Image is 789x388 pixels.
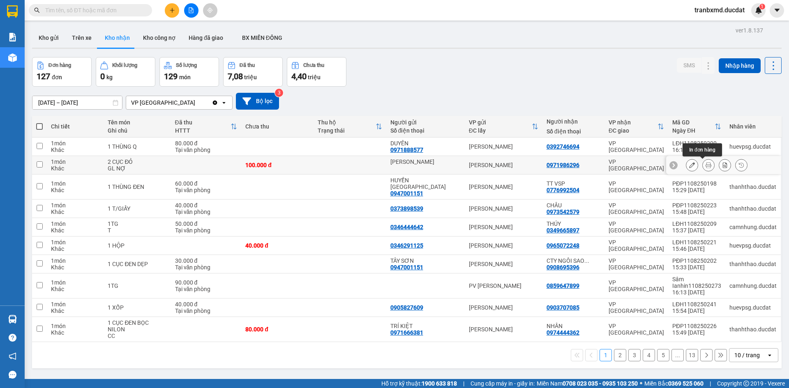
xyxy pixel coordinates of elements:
div: Khác [51,165,99,172]
input: Selected VP Sài Gòn. [196,99,197,107]
button: Trên xe [65,28,98,48]
button: SMS [677,58,701,73]
div: 15:33 [DATE] [672,264,721,271]
div: VP [GEOGRAPHIC_DATA] [609,158,664,172]
div: Đơn hàng [48,62,71,68]
div: NHÂN [547,323,600,329]
div: Đã thu [175,119,231,126]
div: 0908695396 [547,264,579,271]
div: 1 HỘP [108,242,166,249]
div: 1 món [51,239,99,246]
div: 0973542579 [547,209,579,215]
svg: open [766,352,773,358]
div: TT VSP [547,180,600,187]
span: plus [169,7,175,13]
span: triệu [308,74,321,80]
button: 4 [643,349,655,361]
li: VP VP [GEOGRAPHIC_DATA] [57,44,109,71]
div: VP [GEOGRAPHIC_DATA] [609,301,664,314]
div: PHƯƠNG TUYỀN [390,158,461,165]
div: [PERSON_NAME] [469,162,538,168]
div: 0903707085 [547,304,579,311]
div: VP [GEOGRAPHIC_DATA] [609,257,664,271]
div: Tại văn phòng [175,264,238,271]
div: 1 T/GIẤY [108,205,166,212]
span: file-add [188,7,194,13]
div: 15:48 [DATE] [672,209,721,215]
div: LĐH1108250209 [672,220,721,227]
div: TÂY SƠN [390,257,461,264]
div: 50.000 đ [175,220,238,227]
div: 40.000 đ [245,242,309,249]
div: Chưa thu [303,62,324,68]
div: [PERSON_NAME] [469,242,538,249]
div: 0349665897 [547,227,579,234]
span: 4,40 [291,71,307,81]
div: 1 CỤC ĐEN DẸP [108,261,166,267]
button: Khối lượng0kg [96,57,155,87]
li: VP [PERSON_NAME] [4,44,57,53]
div: PV [PERSON_NAME] [469,282,538,289]
button: 5 [657,349,669,361]
button: Kho công nợ [136,28,182,48]
div: 0392746694 [547,143,579,150]
div: Khác [51,286,99,292]
div: 15:37 [DATE] [672,227,721,234]
span: 127 [37,71,50,81]
img: warehouse-icon [8,53,17,62]
div: 15:54 [DATE] [672,308,721,314]
button: Đơn hàng127đơn [32,57,92,87]
div: Số điện thoại [390,127,461,134]
div: 10 / trang [734,351,760,359]
div: Khối lượng [112,62,137,68]
span: 7,08 [228,71,243,81]
div: 1 món [51,323,99,329]
div: DUYÊN [390,140,461,147]
div: 15:29 [DATE] [672,187,721,193]
div: 2 CỤC ĐỎ [108,158,166,165]
span: aim [207,7,213,13]
div: PĐP1108250202 [672,257,721,264]
div: 1 món [51,158,99,165]
img: warehouse-icon [8,315,17,324]
div: Người nhận [547,118,600,125]
div: T [108,227,166,234]
svg: Clear value [212,99,218,106]
span: ⚪️ [640,382,642,385]
div: 15:46 [DATE] [672,246,721,252]
span: món [179,74,191,80]
div: VP [GEOGRAPHIC_DATA] [609,202,664,215]
div: HUYỀN TÂY SƠN [390,177,461,190]
span: search [34,7,40,13]
div: Đã thu [240,62,255,68]
div: 40.000 đ [175,301,238,308]
button: Bộ lọc [236,93,279,110]
div: 1TG [108,282,166,289]
li: CTy TNHH MTV ĐỨC ĐẠT [4,4,119,35]
div: Ngày ĐH [672,127,715,134]
span: Miền Nam [537,379,638,388]
div: VP [GEOGRAPHIC_DATA] [131,99,195,107]
div: huevpsg.ducdat [729,304,777,311]
button: plus [165,3,179,18]
div: LĐH1108250290 [672,140,721,147]
svg: open [221,99,227,106]
div: LĐH1108250241 [672,301,721,308]
div: 100.000 đ [245,162,309,168]
div: Tại văn phòng [175,147,238,153]
div: camnhung.ducdat [729,224,777,230]
div: 0373898539 [390,205,423,212]
span: triệu [244,74,257,80]
span: message [9,371,16,379]
span: notification [9,352,16,360]
th: Toggle SortBy [171,116,242,138]
div: Chi tiết [51,123,99,130]
th: Toggle SortBy [465,116,542,138]
div: 1TG [108,220,166,227]
div: Chưa thu [245,123,309,130]
th: Toggle SortBy [314,116,386,138]
div: [PERSON_NAME] [469,184,538,190]
div: huevpsg.ducdat [729,143,777,150]
div: [PERSON_NAME] [469,224,538,230]
div: 0947001151 [390,190,423,197]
